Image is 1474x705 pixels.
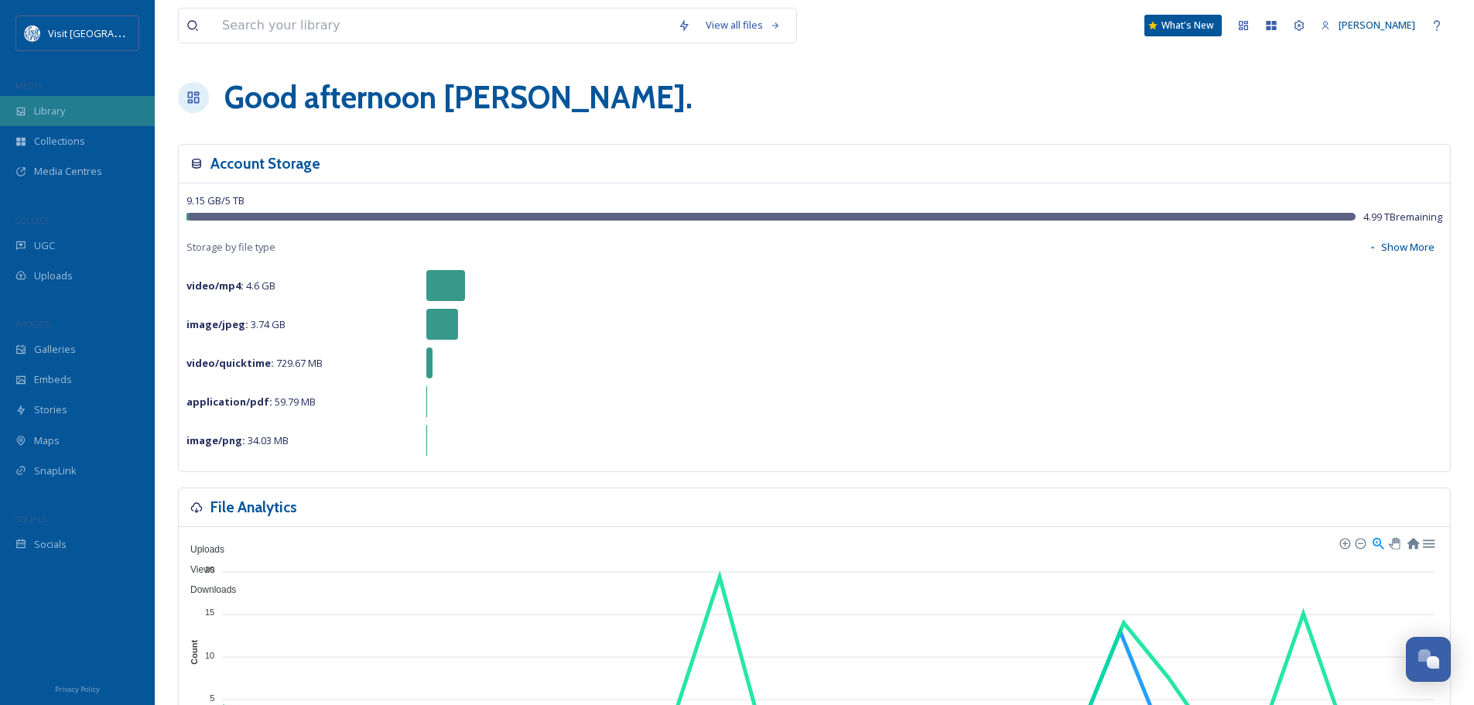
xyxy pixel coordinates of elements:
[1406,536,1419,549] div: Reset Zoom
[25,26,40,41] img: download%20%281%29.png
[186,317,286,331] span: 3.74 GB
[698,10,788,40] a: View all files
[1339,18,1415,32] span: [PERSON_NAME]
[55,679,100,697] a: Privacy Policy
[1354,537,1365,548] div: Zoom Out
[15,318,51,330] span: WIDGETS
[34,464,77,478] span: SnapLink
[210,693,214,703] tspan: 5
[205,650,214,659] tspan: 10
[55,684,100,694] span: Privacy Policy
[34,238,55,253] span: UGC
[186,193,245,207] span: 9.15 GB / 5 TB
[1360,232,1442,262] button: Show More
[186,356,323,370] span: 729.67 MB
[34,104,65,118] span: Library
[179,544,224,555] span: Uploads
[1406,637,1451,682] button: Open Chat
[34,342,76,357] span: Galleries
[1371,536,1384,549] div: Selection Zoom
[179,584,236,595] span: Downloads
[179,564,215,575] span: Views
[186,395,272,409] strong: application/pdf :
[34,433,60,448] span: Maps
[48,26,168,40] span: Visit [GEOGRAPHIC_DATA]
[34,372,72,387] span: Embeds
[1389,538,1398,547] div: Panning
[34,537,67,552] span: Socials
[34,269,73,283] span: Uploads
[186,240,275,255] span: Storage by file type
[190,640,199,665] text: Count
[205,607,214,617] tspan: 15
[210,152,320,175] h3: Account Storage
[1421,536,1435,549] div: Menu
[1144,15,1222,36] a: What's New
[34,402,67,417] span: Stories
[214,9,670,43] input: Search your library
[186,395,316,409] span: 59.79 MB
[186,317,248,331] strong: image/jpeg :
[1363,210,1442,224] span: 4.99 TB remaining
[15,214,49,226] span: COLLECT
[205,565,214,574] tspan: 20
[186,356,274,370] strong: video/quicktime :
[224,74,693,121] h1: Good afternoon [PERSON_NAME] .
[1313,10,1423,40] a: [PERSON_NAME]
[186,279,275,293] span: 4.6 GB
[34,164,102,179] span: Media Centres
[15,80,43,91] span: MEDIA
[210,496,297,518] h3: File Analytics
[186,433,289,447] span: 34.03 MB
[15,513,46,525] span: SOCIALS
[1339,537,1349,548] div: Zoom In
[34,134,85,149] span: Collections
[186,279,244,293] strong: video/mp4 :
[186,433,245,447] strong: image/png :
